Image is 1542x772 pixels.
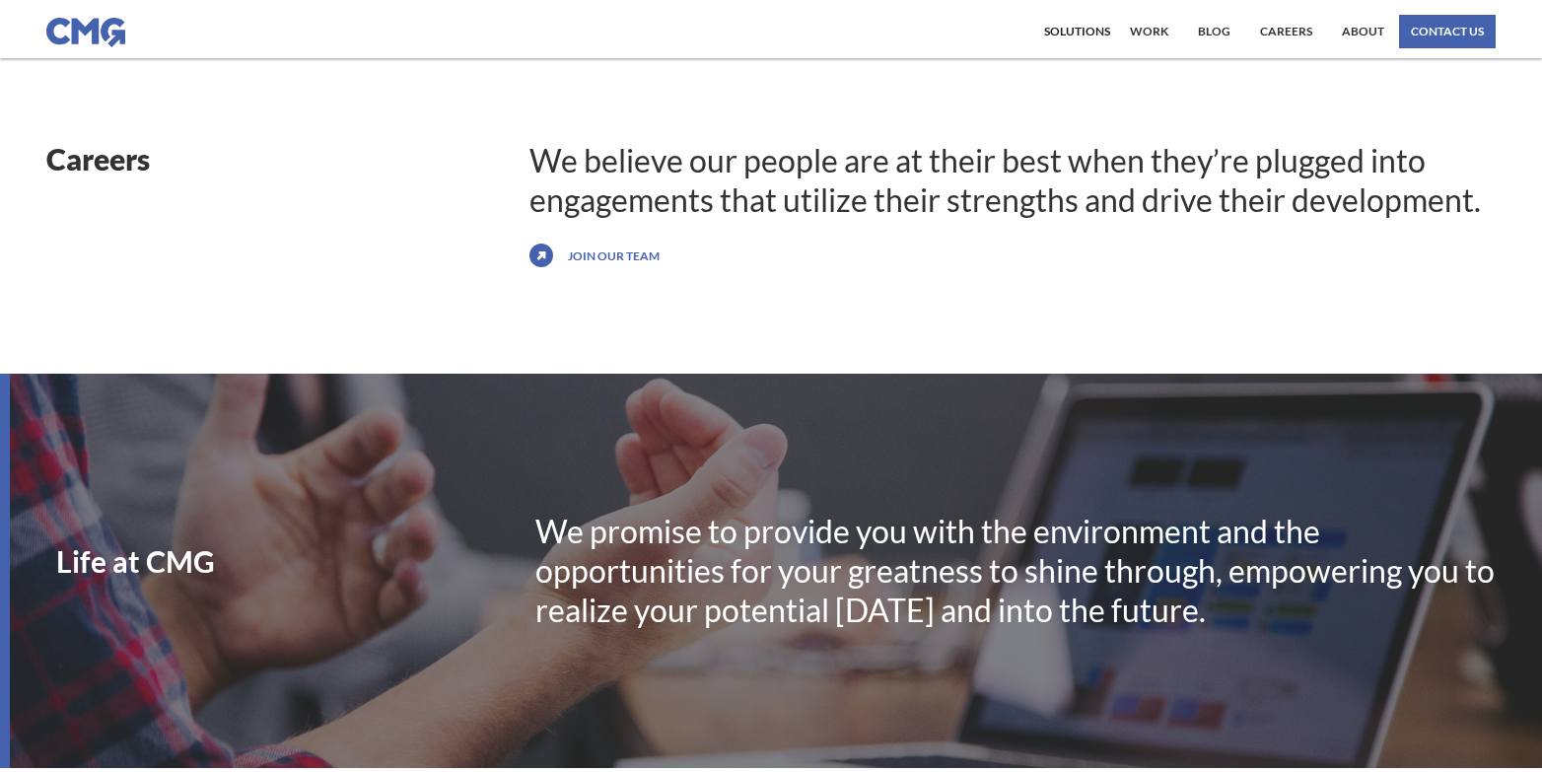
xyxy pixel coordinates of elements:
[56,546,536,576] h1: Life at CMG
[1193,15,1235,48] a: Blog
[1337,15,1389,48] a: About
[46,18,125,47] img: CMG logo in blue.
[529,141,1496,220] div: We believe our people are at their best when they’re plugged into engagements that utilize their ...
[563,240,665,271] a: Join our team
[46,141,529,176] h1: Careers
[1411,26,1484,37] div: contact us
[1044,26,1110,37] div: Solutions
[1255,15,1317,48] a: Careers
[1125,15,1173,48] a: work
[535,512,1496,630] div: We promise to provide you with the environment and the opportunities for your greatness to shine ...
[529,240,553,271] img: icon with arrow pointing up and to the right.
